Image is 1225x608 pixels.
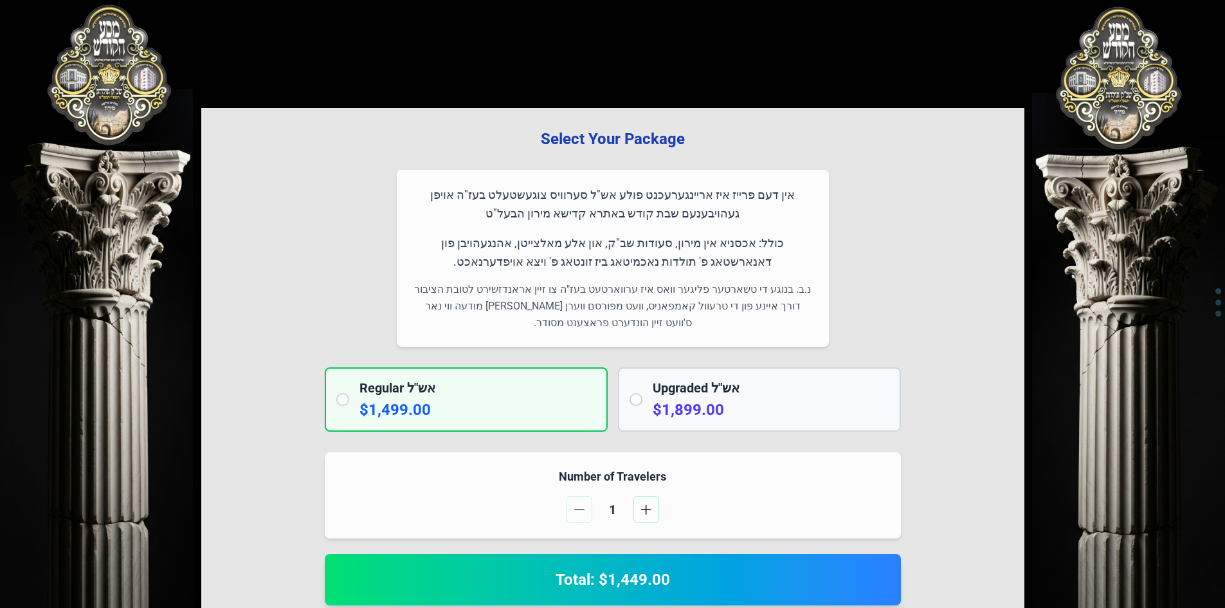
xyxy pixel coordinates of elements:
h4: Number of Travelers [340,468,885,486]
h2: Regular אש"ל [359,379,596,397]
h3: Select Your Package [222,129,1004,149]
span: 1 [597,501,628,519]
p: כולל: אכסניא אין מירון, סעודות שב"ק, און אלע מאלצייטן, אהנגעהויבן פון דאנארשטאג פ' תולדות נאכמיטא... [412,234,813,272]
p: $1,899.00 [653,400,889,420]
p: נ.ב. בנוגע די טשארטער פליגער וואס איז ערווארטעט בעז"ה צו זיין אראנדזשירט לטובת הציבור דורך איינע ... [412,281,813,331]
p: $1,499.00 [359,400,596,420]
h2: Total: $1,449.00 [340,569,885,590]
p: אין דעם פרייז איז אריינגערעכנט פולע אש"ל סערוויס צוגעשטעלט בעז"ה אויפן געהויבענעם שבת קודש באתרא ... [412,185,813,223]
h2: Upgraded אש"ל [653,379,889,397]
